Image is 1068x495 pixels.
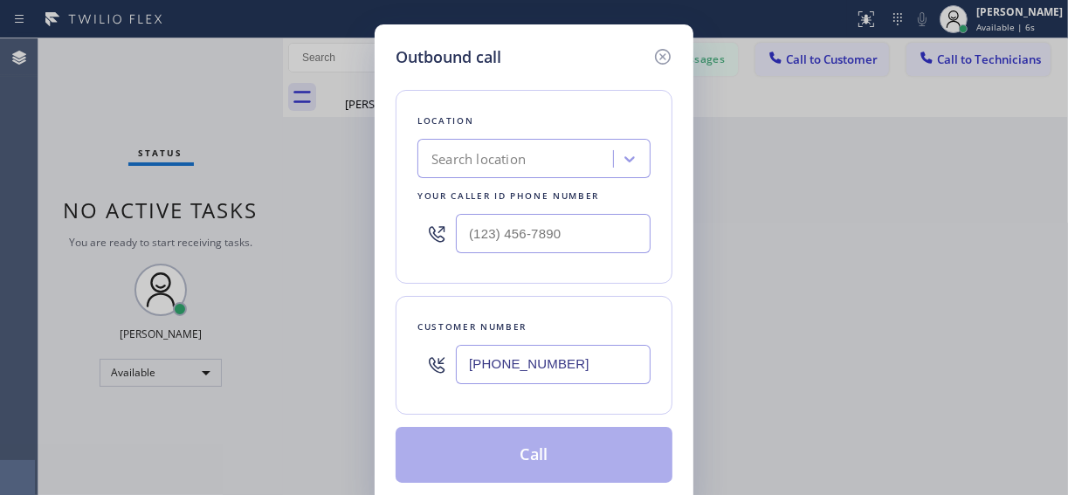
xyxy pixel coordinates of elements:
div: Customer number [417,318,651,336]
div: Your caller id phone number [417,187,651,205]
div: Search location [431,149,526,169]
h5: Outbound call [396,45,501,69]
div: Location [417,112,651,130]
input: (123) 456-7890 [456,214,651,253]
button: Call [396,427,672,483]
input: (123) 456-7890 [456,345,651,384]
